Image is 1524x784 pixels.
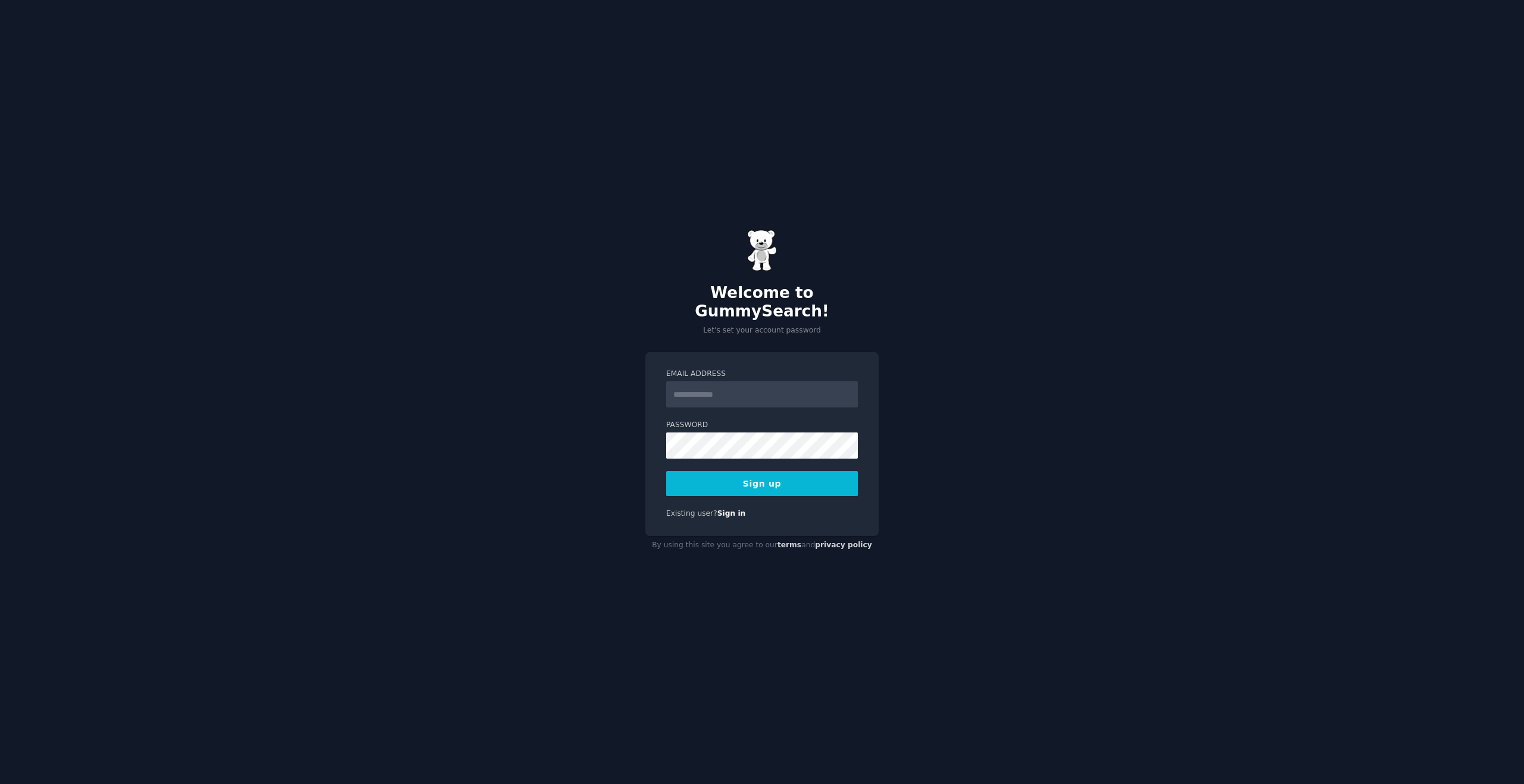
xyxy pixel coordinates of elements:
div: By using this site you agree to our and [645,536,879,555]
a: Sign in [717,509,746,518]
img: Gummy Bear [747,230,777,271]
h2: Welcome to GummySearch! [645,284,879,321]
label: Password [666,420,858,431]
button: Sign up [666,471,858,496]
a: privacy policy [815,541,872,549]
p: Let's set your account password [645,325,879,336]
label: Email Address [666,369,858,380]
a: terms [777,541,801,549]
span: Existing user? [666,509,717,518]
